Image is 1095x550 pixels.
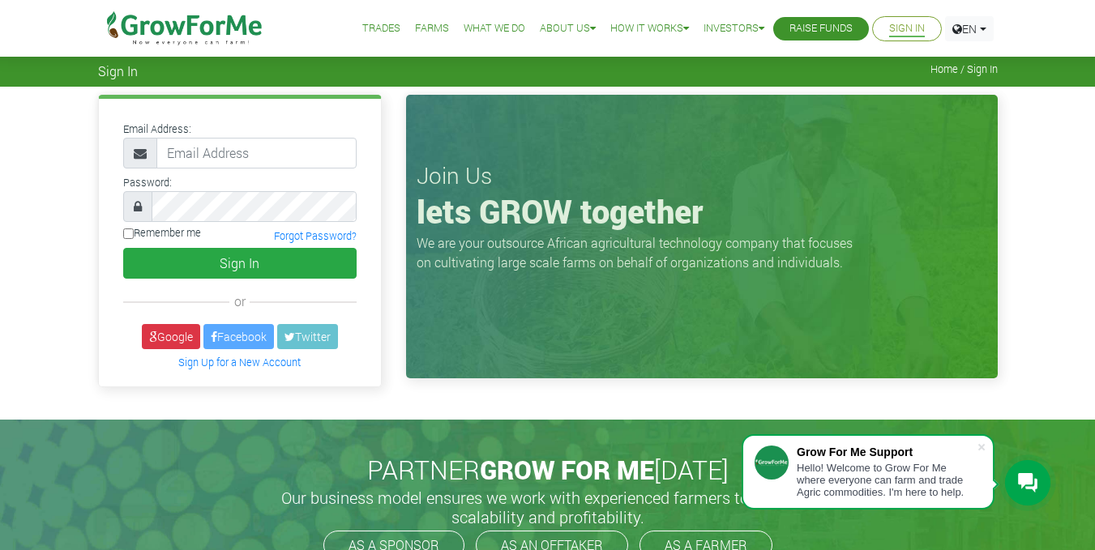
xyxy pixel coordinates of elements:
[480,452,654,487] span: GROW FOR ME
[417,162,987,190] h3: Join Us
[123,292,357,311] div: or
[889,20,925,37] a: Sign In
[98,63,138,79] span: Sign In
[464,20,525,37] a: What We Do
[417,192,987,231] h1: lets GROW together
[930,63,998,75] span: Home / Sign In
[156,138,357,168] input: Email Address
[123,122,191,137] label: Email Address:
[123,225,201,241] label: Remember me
[417,233,862,272] p: We are your outsource African agricultural technology company that focuses on cultivating large s...
[123,228,134,239] input: Remember me
[274,229,357,242] a: Forgot Password?
[178,356,301,369] a: Sign Up for a New Account
[142,324,200,349] a: Google
[797,446,977,458] div: Grow For Me Support
[610,20,689,37] a: How it Works
[704,20,764,37] a: Investors
[362,20,400,37] a: Trades
[264,488,832,527] h5: Our business model ensures we work with experienced farmers to promote scalability and profitabil...
[123,175,172,190] label: Password:
[123,248,357,279] button: Sign In
[415,20,449,37] a: Farms
[105,454,991,485] h2: PARTNER [DATE]
[945,16,994,41] a: EN
[789,20,853,37] a: Raise Funds
[797,462,977,498] div: Hello! Welcome to Grow For Me where everyone can farm and trade Agric commodities. I'm here to help.
[540,20,596,37] a: About Us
